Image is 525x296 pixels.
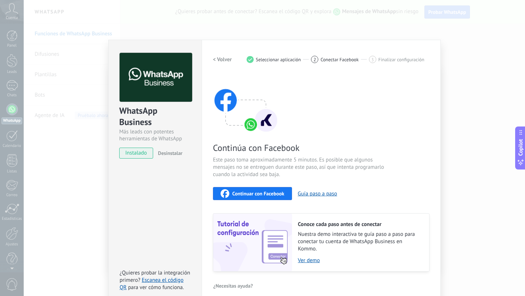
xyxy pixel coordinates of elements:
h2: < Volver [213,56,232,63]
img: connect with facebook [213,75,279,133]
span: para ver cómo funciona. [128,284,184,291]
span: Seleccionar aplicación [256,57,301,62]
span: instalado [120,148,153,159]
span: Continúa con Facebook [213,142,386,153]
a: Ver demo [298,257,422,264]
span: Este paso toma aproximadamente 5 minutos. Es posible que algunos mensajes no se entreguen durante... [213,156,386,178]
span: ¿Necesitas ayuda? [213,283,253,288]
button: < Volver [213,53,232,66]
button: Desinstalar [155,148,182,159]
span: ¿Quieres probar la integración primero? [120,269,190,284]
div: WhatsApp Business [119,105,191,128]
button: ¿Necesitas ayuda? [213,280,253,291]
span: Continuar con Facebook [232,191,284,196]
button: Continuar con Facebook [213,187,292,200]
span: 2 [314,57,316,63]
span: Desinstalar [158,150,182,156]
a: Escanea el código QR [120,277,183,291]
span: Conectar Facebook [320,57,359,62]
span: Copilot [517,139,524,156]
h2: Conoce cada paso antes de conectar [298,221,422,228]
span: 3 [371,57,374,63]
span: Nuestra demo interactiva te guía paso a paso para conectar tu cuenta de WhatsApp Business en Kommo. [298,231,422,253]
span: Finalizar configuración [378,57,424,62]
button: Guía paso a paso [298,190,337,197]
div: Más leads con potentes herramientas de WhatsApp [119,128,191,142]
img: logo_main.png [120,53,192,102]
